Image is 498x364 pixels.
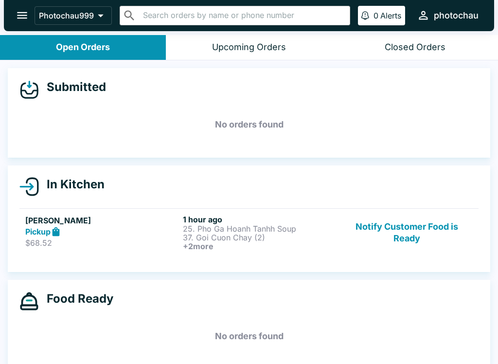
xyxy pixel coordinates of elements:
[183,224,337,233] p: 25. Pho Ga Hoanh Tanhh Soup
[385,42,445,53] div: Closed Orders
[39,11,94,20] p: Photochau999
[140,9,346,22] input: Search orders by name or phone number
[19,107,479,142] h5: No orders found
[183,242,337,251] h6: + 2 more
[39,177,105,192] h4: In Kitchen
[39,291,113,306] h4: Food Ready
[380,11,401,20] p: Alerts
[25,227,51,237] strong: Pickup
[373,11,378,20] p: 0
[35,6,112,25] button: Photochau999
[413,5,482,26] button: photochau
[19,208,479,256] a: [PERSON_NAME]Pickup$68.521 hour ago25. Pho Ga Hoanh Tanhh Soup37. Goi Cuon Chay (2)+2moreNotify C...
[183,215,337,224] h6: 1 hour ago
[19,319,479,354] h5: No orders found
[434,10,479,21] div: photochau
[25,238,179,248] p: $68.52
[39,80,106,94] h4: Submitted
[25,215,179,226] h5: [PERSON_NAME]
[56,42,110,53] div: Open Orders
[183,233,337,242] p: 37. Goi Cuon Chay (2)
[10,3,35,28] button: open drawer
[212,42,286,53] div: Upcoming Orders
[341,215,473,251] button: Notify Customer Food is Ready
